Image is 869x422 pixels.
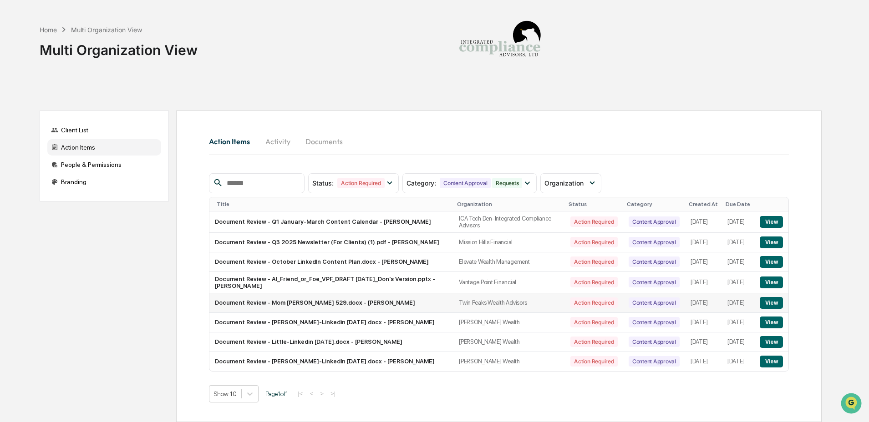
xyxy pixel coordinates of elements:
td: [DATE] [722,332,755,352]
div: Content Approval [629,216,680,227]
div: 🗄️ [66,116,73,123]
td: [PERSON_NAME] Wealth [453,352,565,371]
div: Action Required [570,277,617,287]
a: 🔎Data Lookup [5,128,61,145]
div: Client List [47,122,161,138]
div: Multi Organization View [40,35,198,58]
button: Activity [257,131,298,152]
div: Start new chat [31,70,149,79]
div: People & Permissions [47,156,161,173]
div: Organization [457,201,561,207]
td: Document Review - [PERSON_NAME]-Linkedin [DATE].docx - [PERSON_NAME] [209,313,453,332]
td: [PERSON_NAME] Wealth [453,313,565,332]
div: Created At [689,201,718,207]
div: Branding [47,174,161,190]
div: Multi Organization View [71,26,142,34]
td: [DATE] [722,252,755,272]
span: Organization [544,179,584,187]
td: Mission Hills Financial [453,233,565,252]
td: [DATE] [685,272,722,293]
td: [DATE] [685,211,722,233]
td: Twin Peaks Wealth Advisors [453,293,565,313]
div: Home [40,26,57,34]
div: Content Approval [629,237,680,247]
td: Vantage Point Financial [453,272,565,293]
button: View [760,256,783,268]
div: Action Required [570,317,617,327]
div: activity tabs [209,131,789,152]
div: Content Approval [629,337,680,347]
td: [DATE] [685,252,722,272]
div: Content Approval [629,297,680,308]
a: Powered byPylon [64,154,110,161]
button: View [760,356,783,367]
td: Document Review - Mom [PERSON_NAME] 529.docx - [PERSON_NAME] [209,293,453,313]
td: [DATE] [685,293,722,313]
span: Preclearance [18,115,59,124]
button: View [760,316,783,328]
button: View [760,236,783,248]
span: Attestations [75,115,113,124]
a: 🖐️Preclearance [5,111,62,127]
div: 🖐️ [9,116,16,123]
div: Status [569,201,619,207]
span: Data Lookup [18,132,57,141]
button: View [760,336,783,348]
div: Action Required [570,337,617,347]
td: [DATE] [722,293,755,313]
button: Documents [298,131,350,152]
td: Document Review - Q1 January-March Content Calendar - [PERSON_NAME] [209,211,453,233]
td: [DATE] [722,352,755,371]
td: [DATE] [685,332,722,352]
div: Title [217,201,450,207]
button: > [317,390,326,397]
td: Document Review - [PERSON_NAME]-LinkedIn [DATE].docx - [PERSON_NAME] [209,352,453,371]
td: [DATE] [722,272,755,293]
div: 🔎 [9,133,16,140]
td: ICA Tech Den-Integrated Compliance Advisors [453,211,565,233]
button: View [760,216,783,228]
img: 1746055101610-c473b297-6a78-478c-a979-82029cc54cd1 [9,70,25,86]
div: Content Approval [629,356,680,367]
iframe: Open customer support [840,392,864,417]
div: Content Approval [440,178,491,188]
td: Document Review - October LinkedIn Content Plan.docx - [PERSON_NAME] [209,252,453,272]
div: Action Items [47,139,161,156]
div: Content Approval [629,256,680,267]
span: Pylon [91,154,110,161]
td: Document Review - AI_Friend_or_Foe_VPF_DRAFT [DATE]_Don's Version.pptx - [PERSON_NAME] [209,272,453,293]
div: Action Required [570,297,617,308]
div: Action Required [337,178,384,188]
p: How can we help? [9,19,166,34]
div: Action Required [570,237,617,247]
td: [DATE] [685,352,722,371]
div: We're available if you need us! [31,79,115,86]
button: < [307,390,316,397]
a: 🗄️Attestations [62,111,117,127]
td: Document Review - Q3 2025 Newsletter (For Clients) (1).pdf - [PERSON_NAME] [209,233,453,252]
td: Document Review - Little-Linkedin [DATE].docx - [PERSON_NAME] [209,332,453,352]
button: Action Items [209,131,257,152]
button: |< [295,390,305,397]
td: Elevate Wealth Management [453,252,565,272]
td: [DATE] [722,313,755,332]
div: Category [627,201,681,207]
span: Page 1 of 1 [265,390,288,397]
span: Category : [407,179,436,187]
div: Content Approval [629,317,680,327]
div: Due Date [726,201,751,207]
div: Action Required [570,216,617,227]
button: View [760,297,783,309]
td: [DATE] [685,313,722,332]
div: Action Required [570,256,617,267]
button: Start new chat [155,72,166,83]
span: Status : [312,179,334,187]
td: [PERSON_NAME] Wealth [453,332,565,352]
button: >| [328,390,338,397]
div: Content Approval [629,277,680,287]
div: Action Required [570,356,617,367]
td: [DATE] [722,211,755,233]
td: [DATE] [685,233,722,252]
